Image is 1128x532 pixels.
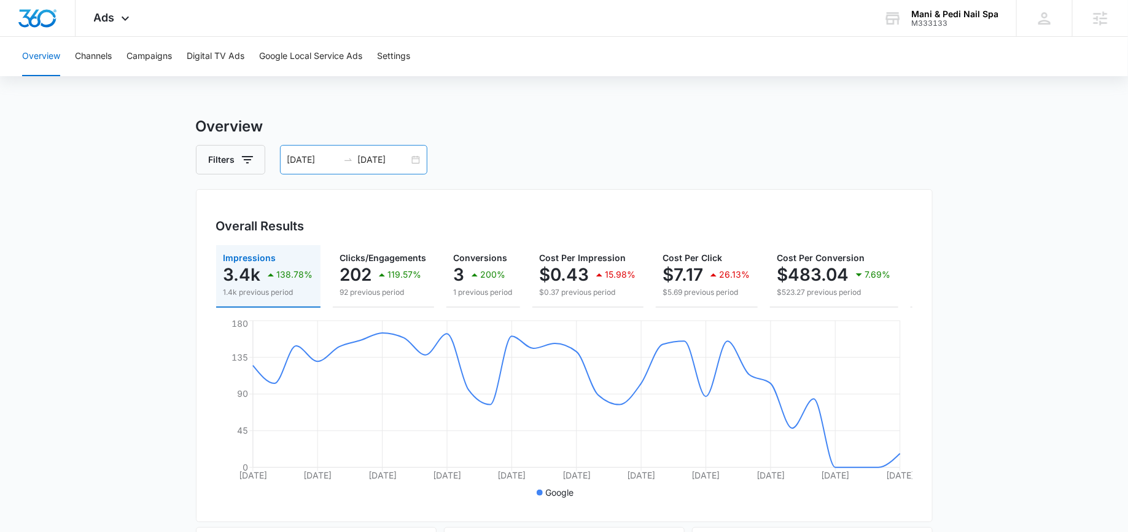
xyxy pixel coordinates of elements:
[454,287,513,298] p: 1 previous period
[865,270,891,279] p: 7.69%
[187,37,244,76] button: Digital TV Ads
[497,470,526,480] tspan: [DATE]
[605,270,636,279] p: 15.98%
[303,470,332,480] tspan: [DATE]
[238,470,266,480] tspan: [DATE]
[691,470,720,480] tspan: [DATE]
[911,9,998,19] div: account name
[196,145,265,174] button: Filters
[540,265,589,284] p: $0.43
[94,11,115,24] span: Ads
[231,352,247,362] tspan: 135
[196,115,933,138] h3: Overview
[358,153,409,166] input: End date
[126,37,172,76] button: Campaigns
[663,252,723,263] span: Cost Per Click
[777,287,891,298] p: $523.27 previous period
[757,470,785,480] tspan: [DATE]
[562,470,590,480] tspan: [DATE]
[454,265,465,284] p: 3
[777,265,849,284] p: $483.04
[663,287,750,298] p: $5.69 previous period
[627,470,655,480] tspan: [DATE]
[236,425,247,436] tspan: 45
[224,265,261,284] p: 3.4k
[277,270,313,279] p: 138.78%
[433,470,461,480] tspan: [DATE]
[75,37,112,76] button: Channels
[340,287,427,298] p: 92 previous period
[259,37,362,76] button: Google Local Service Ads
[22,37,60,76] button: Overview
[343,155,353,165] span: swap-right
[224,252,276,263] span: Impressions
[545,486,574,499] p: Google
[481,270,506,279] p: 200%
[886,470,914,480] tspan: [DATE]
[340,265,372,284] p: 202
[224,287,313,298] p: 1.4k previous period
[242,462,247,472] tspan: 0
[216,217,305,235] h3: Overall Results
[343,155,353,165] span: to
[388,270,422,279] p: 119.57%
[540,287,636,298] p: $0.37 previous period
[777,252,865,263] span: Cost Per Conversion
[287,153,338,166] input: Start date
[377,37,410,76] button: Settings
[540,252,626,263] span: Cost Per Impression
[821,470,849,480] tspan: [DATE]
[454,252,508,263] span: Conversions
[720,270,750,279] p: 26.13%
[236,388,247,399] tspan: 90
[663,265,704,284] p: $7.17
[368,470,396,480] tspan: [DATE]
[911,19,998,28] div: account id
[231,319,247,329] tspan: 180
[340,252,427,263] span: Clicks/Engagements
